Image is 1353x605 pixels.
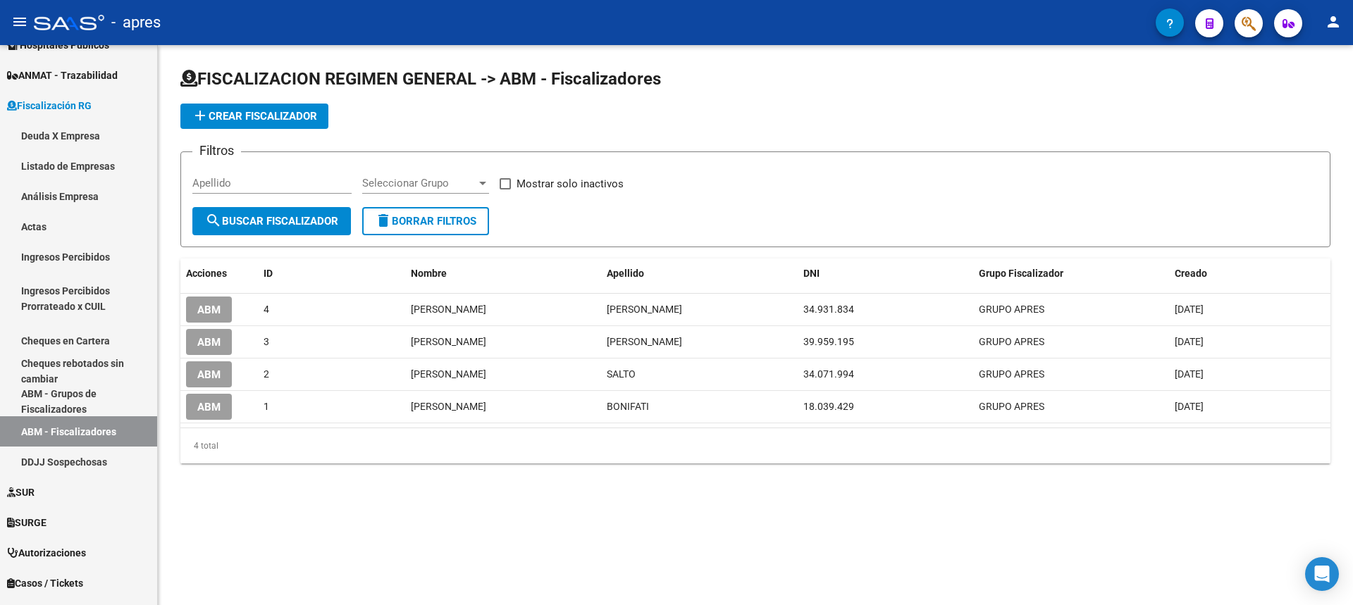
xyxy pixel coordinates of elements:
button: ABM [186,329,232,355]
span: CATTANEO [607,304,682,315]
datatable-header-cell: Nombre [405,258,602,289]
span: 3 [264,336,269,347]
span: Buscar Fiscalizador [205,215,338,227]
span: 4 [264,304,269,315]
datatable-header-cell: Grupo Fiscalizador [973,258,1170,289]
span: ABM [197,368,221,381]
mat-icon: person [1325,13,1342,30]
mat-icon: menu [11,13,28,30]
span: 18.039.429 [803,401,854,412]
span: [DATE] [1175,368,1204,380]
span: Crear Fiscalizador [192,110,317,123]
datatable-header-cell: Creado [1169,258,1330,289]
span: Autorizaciones [7,545,86,561]
button: ABM [186,297,232,323]
span: ID [264,268,273,279]
span: GRUPO APRES [979,401,1044,412]
span: Borrar Filtros [375,215,476,227]
mat-icon: delete [375,212,392,229]
span: RAUL [411,304,486,315]
div: Open Intercom Messenger [1305,557,1339,591]
span: Casos / Tickets [7,575,83,591]
span: 34.931.834 [803,304,854,315]
span: SURGE [7,515,47,530]
span: EZEQUIEL [411,336,486,347]
span: 39.959.195 [803,336,854,347]
span: [DATE] [1175,401,1204,412]
span: Seleccionar Grupo [362,177,476,189]
span: SCÉVOLA [607,336,682,347]
button: ABM [186,361,232,387]
h3: Filtros [192,141,241,161]
span: [DATE] [1175,304,1204,315]
span: BONIFATI [607,401,649,412]
mat-icon: add [192,107,209,124]
mat-icon: search [205,212,222,229]
span: 1 [264,401,269,412]
span: Nombre [411,268,447,279]
span: GRUPO APRES [979,336,1044,347]
span: Apellido [607,268,644,279]
span: GRUPO APRES [979,368,1044,380]
span: GRUPO APRES [979,304,1044,315]
span: ABM [197,336,221,349]
span: Creado [1175,268,1207,279]
button: Crear Fiscalizador [180,104,328,129]
span: SALTO [607,368,636,380]
datatable-header-cell: Acciones [180,258,258,289]
span: 34.071.994 [803,368,854,380]
span: Grupo Fiscalizador [979,268,1063,279]
span: DNI [803,268,820,279]
span: Mostrar solo inactivos [517,175,624,192]
button: Borrar Filtros [362,207,489,235]
datatable-header-cell: Apellido [601,258,798,289]
span: ABM [197,401,221,413]
span: 2 [264,368,269,380]
span: SUR [7,485,35,500]
button: ABM [186,394,232,420]
datatable-header-cell: ID [258,258,405,289]
span: [DATE] [1175,336,1204,347]
span: Fiscalización RG [7,98,92,113]
span: FISCALIZACION REGIMEN GENERAL -> ABM - Fiscalizadores [180,69,661,89]
span: ANMAT - Trazabilidad [7,68,118,83]
datatable-header-cell: DNI [798,258,973,289]
span: PABLO MARTIN [411,401,486,412]
span: Acciones [186,268,227,279]
span: NATALIA [411,368,486,380]
span: - apres [111,7,161,38]
div: 4 total [180,428,1330,463]
span: ABM [197,304,221,316]
button: Buscar Fiscalizador [192,207,351,235]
